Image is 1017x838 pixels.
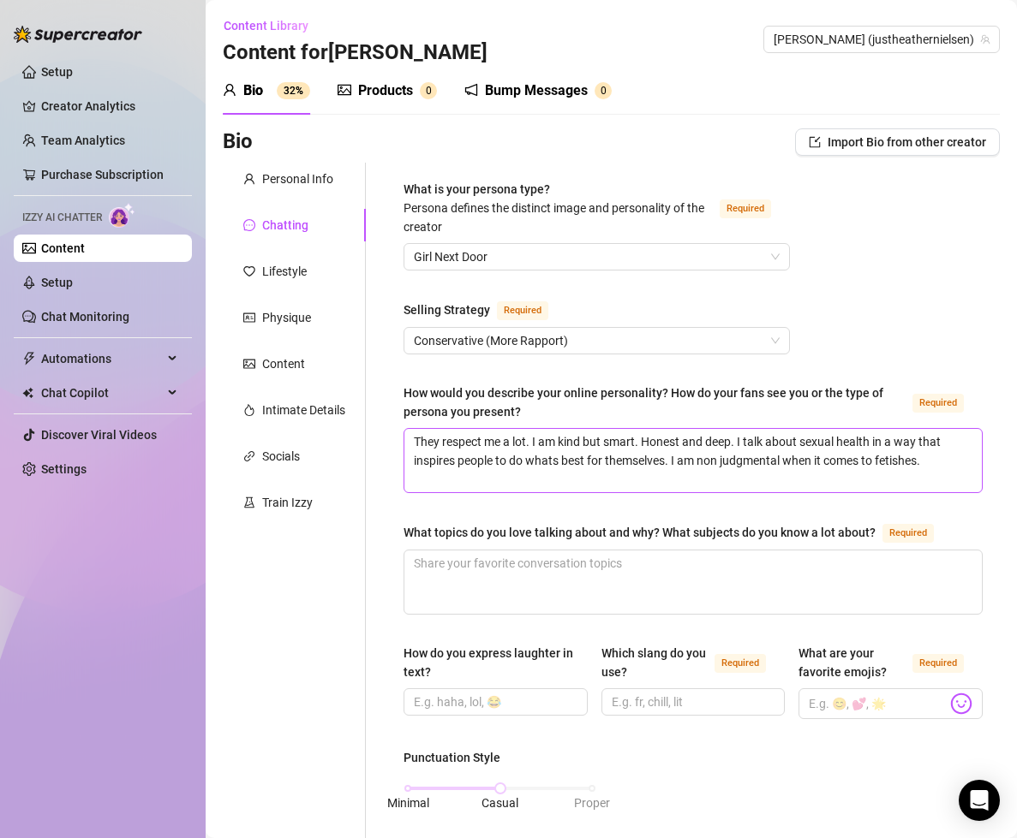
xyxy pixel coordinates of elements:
[809,136,821,148] span: import
[223,83,236,97] span: user
[828,135,986,149] span: Import Bio from other creator
[223,39,488,67] h3: Content for [PERSON_NAME]
[497,301,548,320] span: Required
[41,345,163,372] span: Automations
[404,523,876,542] div: What topics do you love talking about and why? What subjects do you know a lot about?
[41,168,164,181] a: Purchase Subscription
[358,80,413,101] div: Products
[262,169,333,188] div: Personal Info
[41,276,73,289] a: Setup
[404,522,953,543] label: What topics do you love talking about and why? What subjects do you know a lot about?
[809,692,947,715] input: What are your favorite emojis?
[774,27,990,52] span: Heather (justheathernielsen)
[414,692,574,711] input: How do you express laughter in text?
[980,34,990,45] span: team
[223,128,253,156] h3: Bio
[243,312,255,324] span: idcard
[262,447,300,466] div: Socials
[277,82,310,99] sup: 32%
[404,300,567,320] label: Selling Strategy
[41,134,125,147] a: Team Analytics
[959,780,1000,821] div: Open Intercom Messenger
[243,80,263,101] div: Bio
[950,692,972,715] img: svg%3e
[404,383,906,421] div: How would you describe your online personality? How do your fans see you or the type of persona y...
[41,65,73,79] a: Setup
[262,354,305,373] div: Content
[601,644,709,681] div: Which slang do you use?
[404,644,576,681] div: How do you express laughter in text?
[464,83,478,97] span: notification
[262,262,307,281] div: Lifestyle
[912,654,964,673] span: Required
[404,550,982,614] textarea: What topics do you love talking about and why? What subjects do you know a lot about?
[243,450,255,462] span: link
[404,644,588,681] label: How do you express laughter in text?
[243,496,255,508] span: experiment
[574,796,610,810] span: Proper
[243,173,255,185] span: user
[262,401,345,419] div: Intimate Details
[41,92,178,120] a: Creator Analytics
[387,796,429,810] span: Minimal
[912,394,964,413] span: Required
[14,26,142,43] img: logo-BBDzfeDw.svg
[601,644,786,681] label: Which slang do you use?
[338,83,351,97] span: picture
[22,352,36,366] span: thunderbolt
[243,404,255,416] span: fire
[41,241,85,255] a: Content
[41,310,129,324] a: Chat Monitoring
[262,308,311,327] div: Physique
[243,358,255,370] span: picture
[41,379,163,407] span: Chat Copilot
[243,265,255,277] span: heart
[404,201,704,234] span: Persona defines the distinct image and personality of the creator
[404,748,500,767] div: Punctuation Style
[41,428,157,442] a: Discover Viral Videos
[404,429,982,492] textarea: How would you describe your online personality? How do your fans see you or the type of persona y...
[414,244,780,270] span: Girl Next Door
[224,19,308,33] span: Content Library
[720,199,771,218] span: Required
[414,328,780,354] span: Conservative (More Rapport)
[109,203,135,228] img: AI Chatter
[799,644,983,681] label: What are your favorite emojis?
[41,462,87,476] a: Settings
[404,300,490,319] div: Selling Strategy
[243,219,255,231] span: message
[223,12,322,39] button: Content Library
[485,80,588,101] div: Bump Messages
[22,210,102,226] span: Izzy AI Chatter
[262,216,308,235] div: Chatting
[404,748,512,767] label: Punctuation Style
[882,524,934,543] span: Required
[715,654,766,673] span: Required
[795,128,1000,156] button: Import Bio from other creator
[404,383,983,421] label: How would you describe your online personality? How do your fans see you or the type of persona y...
[482,796,518,810] span: Casual
[612,692,772,711] input: Which slang do you use?
[595,82,612,99] sup: 0
[404,182,704,234] span: What is your persona type?
[420,82,437,99] sup: 0
[799,644,906,681] div: What are your favorite emojis?
[22,387,33,399] img: Chat Copilot
[262,493,313,512] div: Train Izzy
